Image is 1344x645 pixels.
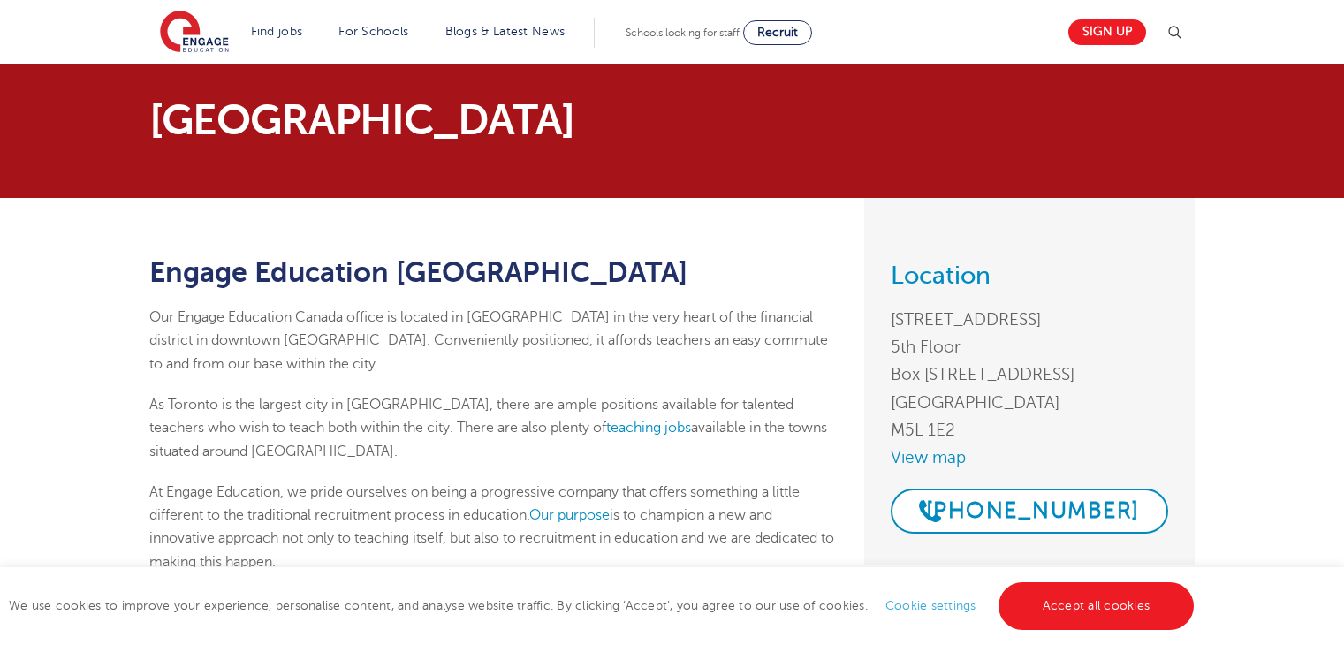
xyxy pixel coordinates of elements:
[149,481,838,573] p: At Engage Education, we pride ourselves on being a progressive company that offers something a li...
[149,99,838,141] p: [GEOGRAPHIC_DATA]
[606,420,691,436] a: teaching jobs
[891,263,1168,288] h3: Location
[338,25,408,38] a: For Schools
[149,257,838,288] h1: Engage Education [GEOGRAPHIC_DATA]
[891,489,1168,534] a: [PHONE_NUMBER]
[626,27,740,39] span: Schools looking for staff
[9,599,1198,612] span: We use cookies to improve your experience, personalise content, and analyse website traffic. By c...
[529,507,610,523] a: Our purpose
[891,444,1168,471] a: View map
[999,582,1195,630] a: Accept all cookies
[1068,19,1146,45] a: Sign up
[149,393,838,463] p: As Toronto is the largest city in [GEOGRAPHIC_DATA], there are ample positions available for tale...
[757,26,798,39] span: Recruit
[445,25,566,38] a: Blogs & Latest News
[885,599,976,612] a: Cookie settings
[160,11,229,55] img: Engage Education
[149,306,838,376] p: Our Engage Education Canada office is located in [GEOGRAPHIC_DATA] in the very heart of the finan...
[251,25,303,38] a: Find jobs
[743,20,812,45] a: Recruit
[891,306,1168,444] address: [STREET_ADDRESS] 5th Floor Box [STREET_ADDRESS] [GEOGRAPHIC_DATA] M5L 1E2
